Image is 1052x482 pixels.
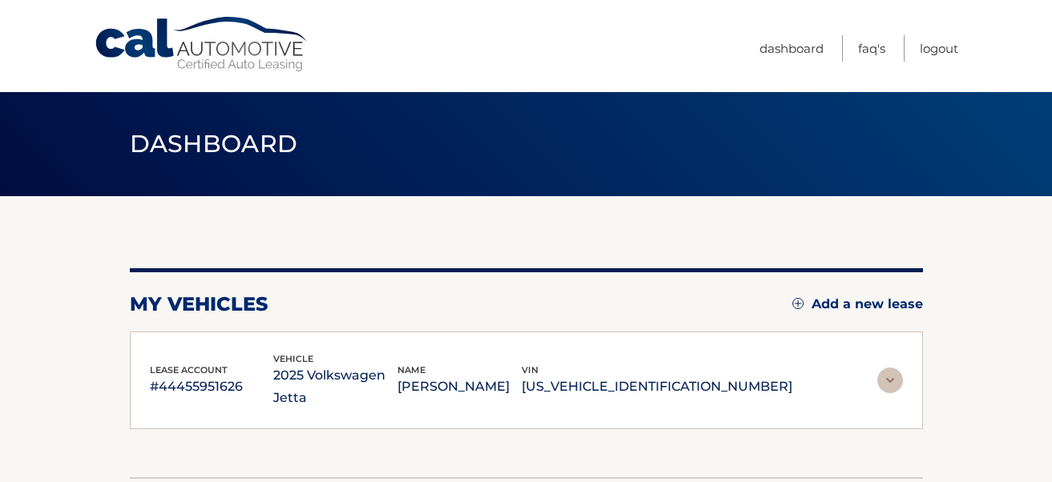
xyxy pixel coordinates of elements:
[760,35,824,62] a: Dashboard
[150,376,274,398] p: #44455951626
[94,16,310,73] a: Cal Automotive
[792,296,923,312] a: Add a new lease
[858,35,885,62] a: FAQ's
[920,35,958,62] a: Logout
[273,353,313,364] span: vehicle
[522,376,792,398] p: [US_VEHICLE_IDENTIFICATION_NUMBER]
[397,376,522,398] p: [PERSON_NAME]
[397,364,425,376] span: name
[150,364,228,376] span: lease account
[130,129,298,159] span: Dashboard
[273,364,397,409] p: 2025 Volkswagen Jetta
[522,364,538,376] span: vin
[877,368,903,393] img: accordion-rest.svg
[792,298,804,309] img: add.svg
[130,292,268,316] h2: my vehicles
